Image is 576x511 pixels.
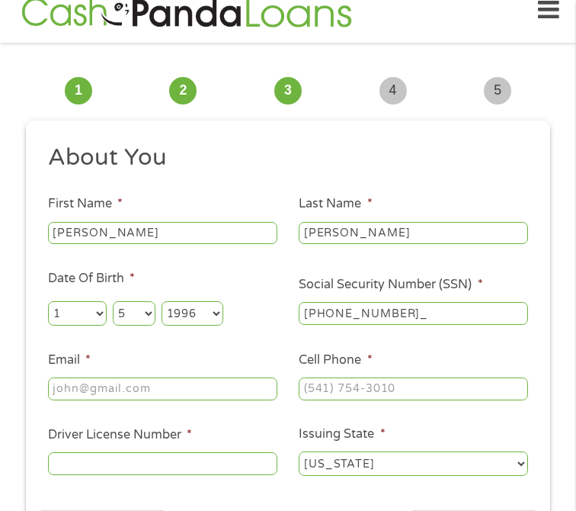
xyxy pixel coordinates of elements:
label: First Name [48,196,123,212]
label: Driver License Number [48,427,192,443]
span: 2 [169,77,197,104]
input: John [48,222,277,245]
label: Last Name [299,196,372,212]
label: Cell Phone [299,352,372,368]
input: 078-05-1120 [299,302,528,325]
span: 5 [484,77,511,104]
label: Date Of Birth [48,271,135,287]
label: Email [48,352,91,368]
h2: About You [48,143,517,173]
span: 1 [65,77,92,104]
label: Social Security Number (SSN) [299,277,482,293]
span: 3 [274,77,302,104]
input: (541) 754-3010 [299,378,528,400]
label: Issuing State [299,426,385,442]
span: 4 [379,77,407,104]
input: john@gmail.com [48,378,277,400]
input: Smith [299,222,528,245]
